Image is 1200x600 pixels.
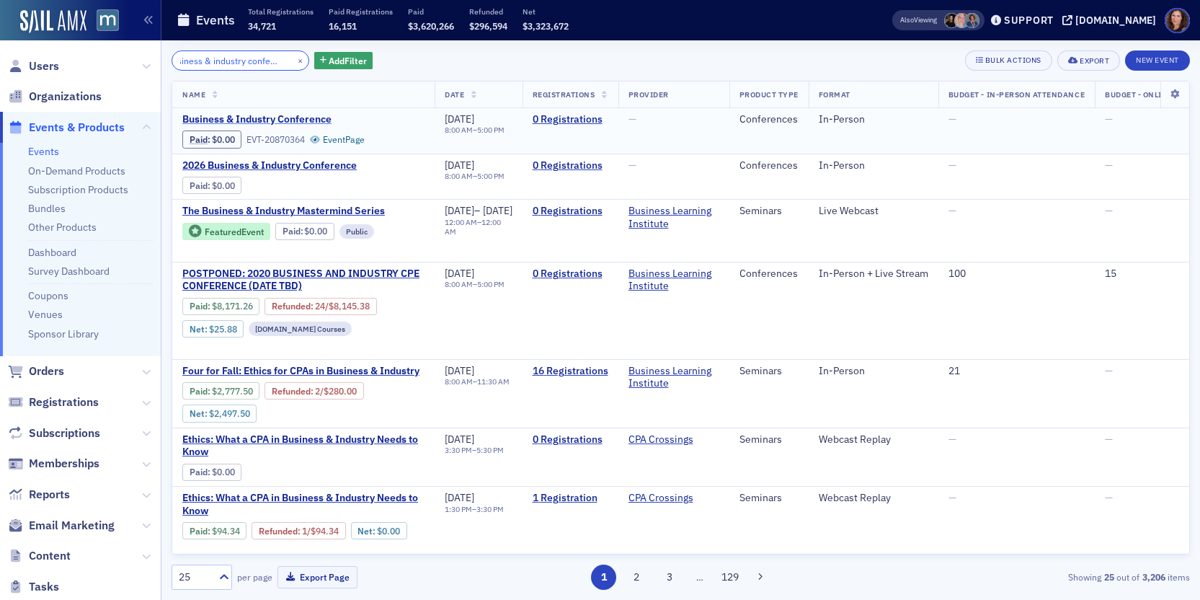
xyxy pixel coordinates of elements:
[476,504,504,514] time: 3:30 PM
[248,20,276,32] span: 34,721
[29,456,99,472] span: Memberships
[190,408,209,419] span: Net :
[29,120,125,136] span: Events & Products
[212,180,235,191] span: $0.00
[182,405,257,422] div: Net: $249750
[445,280,505,289] div: –
[97,9,119,32] img: SailAMX
[190,301,212,312] span: :
[483,204,512,217] span: [DATE]
[445,376,473,387] time: 8:00 AM
[819,433,928,446] div: Webcast Replay
[477,125,505,135] time: 5:00 PM
[739,89,799,100] span: Product Type
[469,6,507,17] p: Refunded
[628,492,719,505] span: CPA Crossings
[182,159,425,172] a: 2026 Business & Industry Conference
[985,56,1041,64] div: Bulk Actions
[324,386,357,397] span: $280.00
[20,10,86,33] a: SailAMX
[182,131,241,148] div: Paid: 0 - $0
[182,205,425,218] span: The Business & Industry Mastermind Series
[28,145,59,158] a: Events
[283,226,301,237] a: Paid
[339,224,374,239] div: Public
[283,226,305,237] span: :
[190,386,208,397] a: Paid
[28,183,128,196] a: Subscription Products
[182,223,270,241] div: Featured Event
[628,268,719,293] span: Business Learning Institute
[1105,491,1113,504] span: —
[819,268,928,281] div: In-Person + Live Stream
[445,267,474,280] span: [DATE]
[533,159,608,172] a: 0 Registrations
[717,565,742,590] button: 129
[28,164,125,177] a: On-Demand Products
[1057,50,1120,71] button: Export
[8,579,59,595] a: Tasks
[965,50,1052,71] button: Bulk Actions
[657,565,682,590] button: 3
[445,217,477,227] time: 12:00 AM
[311,526,339,537] span: $94.34
[445,159,474,172] span: [DATE]
[944,13,959,28] span: Lauren McDonough
[172,50,309,71] input: Search…
[1062,15,1161,25] button: [DOMAIN_NAME]
[182,492,425,517] span: Ethics: What a CPA in Business & Industry Needs to Know
[304,226,327,237] span: $0.00
[948,433,956,446] span: —
[628,492,693,505] a: CPA Crossings
[819,89,850,100] span: Format
[182,298,259,315] div: Paid: 2 - $817126
[445,491,474,504] span: [DATE]
[628,433,693,446] a: CPA Crossings
[314,52,373,70] button: AddFilter
[624,565,649,590] button: 2
[8,394,99,410] a: Registrations
[445,505,504,514] div: –
[1101,570,1116,583] strong: 25
[310,134,365,145] a: EventPage
[445,364,474,377] span: [DATE]
[28,289,68,302] a: Coupons
[275,223,334,240] div: Paid: 0 - $0
[29,363,64,379] span: Orders
[329,6,393,17] p: Paid Registrations
[819,113,928,126] div: In-Person
[205,228,264,236] div: Featured Event
[445,204,474,217] span: [DATE]
[182,382,259,400] div: Paid: 16 - $277750
[190,526,212,537] span: :
[182,113,425,126] span: Business & Industry Conference
[277,566,357,588] button: Export Page
[739,159,799,172] div: Conferences
[533,492,608,505] a: 1 Registration
[357,526,377,537] span: Net :
[964,13,979,28] span: Chris Dougherty
[1105,204,1113,217] span: —
[212,386,253,397] span: $2,777.50
[182,89,205,100] span: Name
[182,522,246,539] div: Paid: 0 - $9434
[294,53,307,66] button: ×
[86,9,119,34] a: View Homepage
[190,386,212,397] span: :
[948,204,956,217] span: —
[533,433,608,446] a: 0 Registrations
[272,301,311,312] a: Refunded
[28,221,97,234] a: Other Products
[739,433,799,446] div: Seminars
[182,365,425,378] a: Four for Fall: Ethics for CPAs in Business & Industry
[272,386,315,397] span: :
[182,268,425,293] a: POSTPONED: 2020 BUSINESS AND INDUSTRY CPE CONFERENCE (DATE TBD)
[628,365,719,390] a: Business Learning Institute
[948,159,956,172] span: —
[1075,14,1156,27] div: [DOMAIN_NAME]
[739,205,799,218] div: Seminars
[182,433,425,459] a: Ethics: What a CPA in Business & Industry Needs to Know
[259,526,298,537] a: Refunded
